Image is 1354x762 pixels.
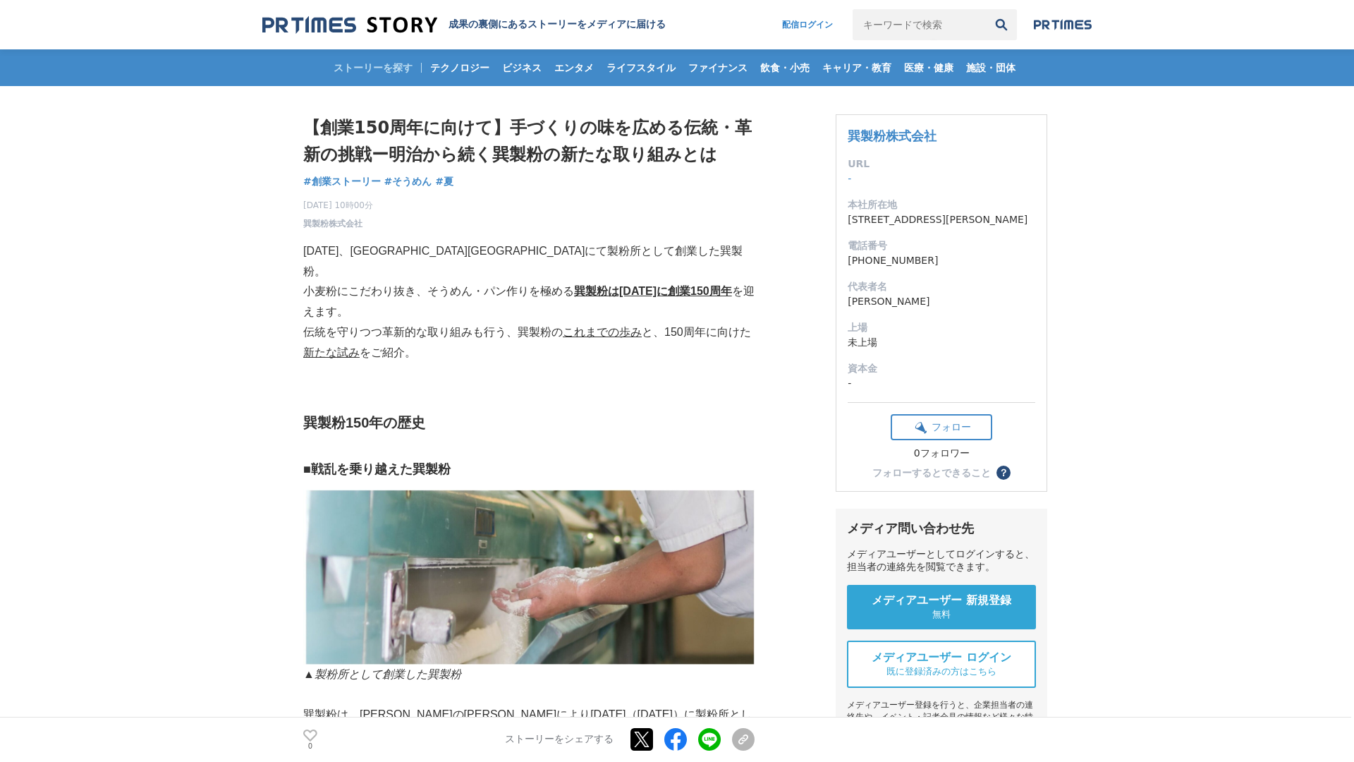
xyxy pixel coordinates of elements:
[872,593,1011,608] span: メディアユーザー 新規登録
[303,241,755,282] p: [DATE]、[GEOGRAPHIC_DATA][GEOGRAPHIC_DATA]にて製粉所として創業した巽製粉。
[303,114,755,169] h1: 【創業150周年に向けて】手づくりの味を広める伝統・革新の挑戦ー明治から続く巽製粉の新たな取り組みとは
[303,668,461,680] em: ▲製粉所として創業した巽製粉
[848,128,937,143] a: 巽製粉株式会社
[848,279,1035,294] dt: 代表者名
[549,61,599,74] span: エンタメ
[549,49,599,86] a: エンタメ
[303,705,755,746] p: 巽製粉は、[PERSON_NAME]の[PERSON_NAME]により されました。
[960,49,1021,86] a: 施設・団体
[425,49,495,86] a: テクノロジー
[999,468,1008,478] span: ？
[848,376,1035,391] dd: -
[505,734,614,746] p: ストーリーをシェアする
[303,490,755,665] img: thumbnail_fee46cd0-6b91-11f0-bca6-8100925cf107.jpg
[768,9,847,40] a: 配信ログイン
[574,285,732,297] u: 巽製粉は[DATE]に創業150周年
[303,743,317,750] p: 0
[848,157,1035,171] dt: URL
[303,322,755,363] p: 伝統を守りつつ革新的な取り組みも行う、巽製粉の と、150周年に向けた をご紹介。
[847,641,1036,688] a: メディアユーザー ログイン 既に登録済みの方はこちら
[435,174,453,189] a: #夏
[996,466,1011,480] button: ？
[683,49,753,86] a: ファイナンス
[303,346,360,358] u: 新たな試み
[848,320,1035,335] dt: 上場
[872,651,1011,665] span: メディアユーザー ログイン
[898,61,959,74] span: 医療・健康
[891,447,992,460] div: 0フォロワー
[262,16,437,35] img: 成果の裏側にあるストーリーをメディアに届ける
[435,175,453,188] span: #夏
[848,335,1035,350] dd: 未上場
[817,61,897,74] span: キャリア・教育
[496,49,547,86] a: ビジネス
[303,175,381,188] span: #創業ストーリー
[898,49,959,86] a: 医療・健康
[848,198,1035,212] dt: 本社所在地
[932,608,951,621] span: 無料
[886,665,996,678] span: 既に登録済みの方はこちら
[817,49,897,86] a: キャリア・教育
[847,699,1036,759] div: メディアユーザー登録を行うと、企業担当者の連絡先や、イベント・記者会見の情報など様々な特記情報を閲覧できます。 ※内容はストーリー・プレスリリースにより異なります。
[847,585,1036,629] a: メディアユーザー 新規登録 無料
[303,199,373,212] span: [DATE] 10時00分
[563,326,642,338] u: これまでの歩み
[683,61,753,74] span: ファイナンス
[891,414,992,440] button: フォロー
[303,174,381,189] a: #創業ストーリー
[755,61,815,74] span: 飲食・小売
[496,61,547,74] span: ビジネス
[848,294,1035,309] dd: [PERSON_NAME]
[848,361,1035,376] dt: 資本金
[847,548,1036,574] div: メディアユーザーとしてログインすると、担当者の連絡先を閲覧できます。
[755,49,815,86] a: 飲食・小売
[303,217,362,230] a: 巽製粉株式会社
[303,411,755,434] h2: 巽製粉150年の歴史
[853,9,986,40] input: キーワードで検索
[847,520,1036,537] div: メディア問い合わせ先
[449,18,666,31] h2: 成果の裏側にあるストーリーをメディアに届ける
[848,253,1035,268] dd: [PHONE_NUMBER]
[601,49,681,86] a: ライフスタイル
[848,238,1035,253] dt: 電話番号
[384,175,432,188] span: #そうめん
[384,174,432,189] a: #そうめん
[303,459,755,480] h3: ■戦乱を乗り越えた巽製粉
[872,468,991,478] div: フォローするとできること
[1034,19,1092,30] img: prtimes
[986,9,1017,40] button: 検索
[848,212,1035,227] dd: [STREET_ADDRESS][PERSON_NAME]
[960,61,1021,74] span: 施設・団体
[303,282,755,322] p: 小麦粉にこだわり抜き、そうめん・パン作りを極める を迎えます。
[848,171,1035,186] dd: -
[425,61,495,74] span: テクノロジー
[262,16,666,35] a: 成果の裏側にあるストーリーをメディアに届ける 成果の裏側にあるストーリーをメディアに届ける
[601,61,681,74] span: ライフスタイル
